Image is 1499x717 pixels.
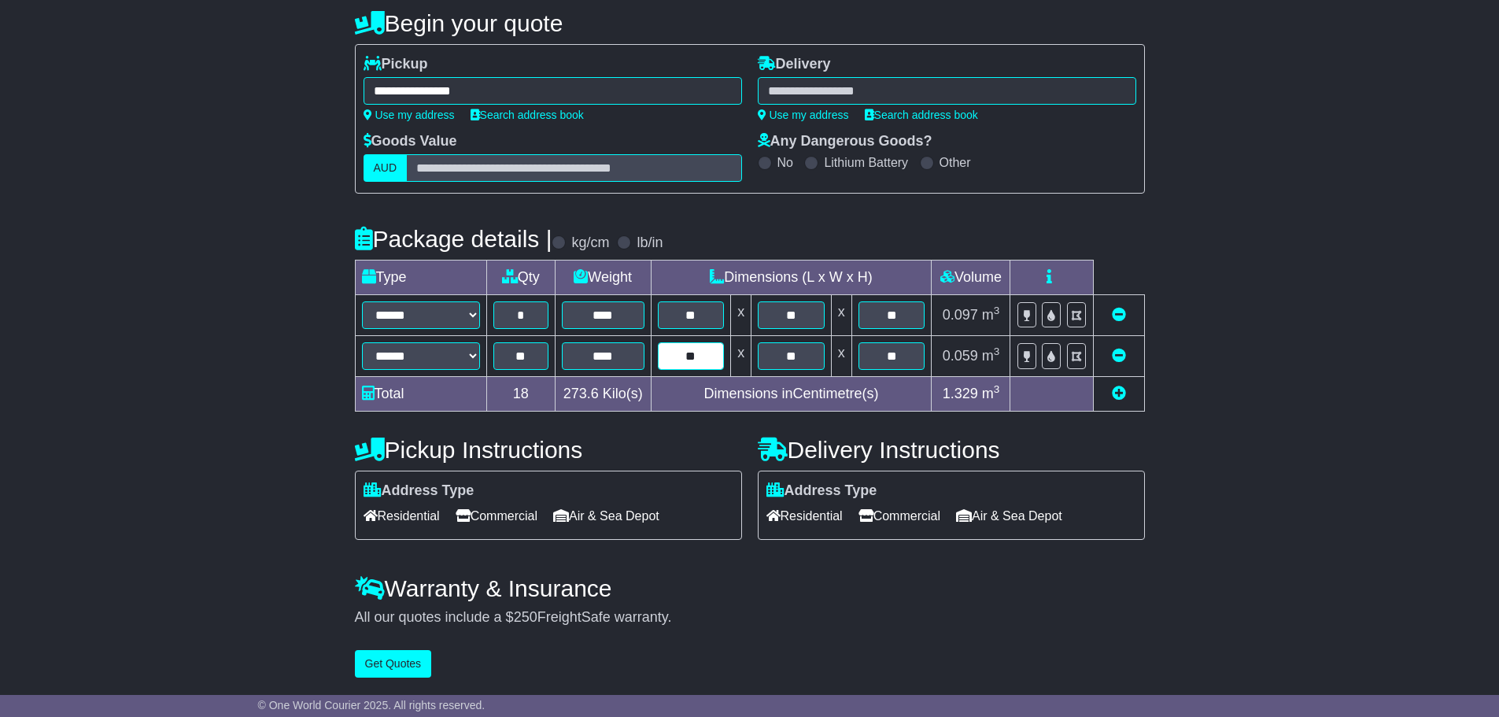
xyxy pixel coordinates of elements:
[758,56,831,73] label: Delivery
[486,261,555,295] td: Qty
[553,504,659,528] span: Air & Sea Depot
[943,386,978,401] span: 1.329
[865,109,978,121] a: Search address book
[943,307,978,323] span: 0.097
[555,261,651,295] td: Weight
[364,133,457,150] label: Goods Value
[364,109,455,121] a: Use my address
[758,109,849,121] a: Use my address
[355,377,486,412] td: Total
[471,109,584,121] a: Search address book
[982,307,1000,323] span: m
[563,386,599,401] span: 273.6
[1112,386,1126,401] a: Add new item
[637,235,663,252] label: lb/in
[982,348,1000,364] span: m
[758,133,932,150] label: Any Dangerous Goods?
[355,575,1145,601] h4: Warranty & Insurance
[364,154,408,182] label: AUD
[731,295,751,336] td: x
[994,346,1000,357] sup: 3
[651,261,932,295] td: Dimensions (L x W x H)
[258,699,486,711] span: © One World Courier 2025. All rights reserved.
[364,504,440,528] span: Residential
[571,235,609,252] label: kg/cm
[355,609,1145,626] div: All our quotes include a $ FreightSafe warranty.
[1112,348,1126,364] a: Remove this item
[514,609,537,625] span: 250
[355,10,1145,36] h4: Begin your quote
[731,336,751,377] td: x
[651,377,932,412] td: Dimensions in Centimetre(s)
[355,261,486,295] td: Type
[766,482,877,500] label: Address Type
[355,437,742,463] h4: Pickup Instructions
[355,650,432,678] button: Get Quotes
[1112,307,1126,323] a: Remove this item
[994,383,1000,395] sup: 3
[943,348,978,364] span: 0.059
[982,386,1000,401] span: m
[932,261,1010,295] td: Volume
[994,305,1000,316] sup: 3
[355,226,552,252] h4: Package details |
[824,155,908,170] label: Lithium Battery
[758,437,1145,463] h4: Delivery Instructions
[956,504,1062,528] span: Air & Sea Depot
[831,295,851,336] td: x
[555,377,651,412] td: Kilo(s)
[831,336,851,377] td: x
[364,482,474,500] label: Address Type
[777,155,793,170] label: No
[766,504,843,528] span: Residential
[940,155,971,170] label: Other
[364,56,428,73] label: Pickup
[858,504,940,528] span: Commercial
[456,504,537,528] span: Commercial
[486,377,555,412] td: 18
